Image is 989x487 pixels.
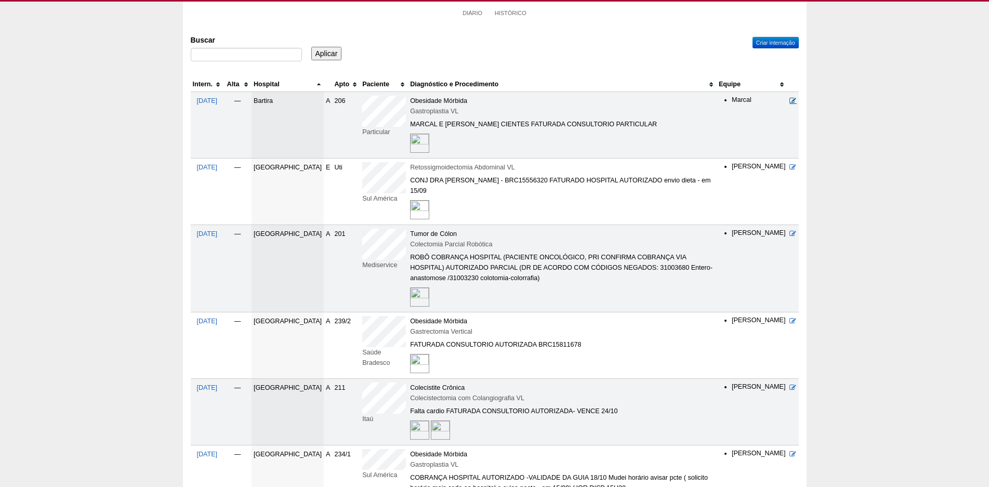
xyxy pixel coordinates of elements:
div: Particular [362,127,406,137]
li: [PERSON_NAME] [732,449,786,458]
a: [DATE] [196,164,217,171]
li: [PERSON_NAME] [732,383,786,392]
div: FATURADA CONSULTORIO AUTORIZADA BRC15811678 [410,339,715,350]
div: Falta cardio FATURADA CONSULTORIO AUTORIZADA- VENCE 24/10 [410,406,715,416]
td: A [324,225,332,312]
td: [GEOGRAPHIC_DATA] [252,379,324,445]
a: [DATE] [196,384,217,391]
a: Editar [789,97,796,104]
li: [PERSON_NAME] [732,316,786,325]
td: — [223,92,252,159]
div: ROBÔ COBRANÇA HOSPITAL (PACIENTE ONCOLÓGICO, PRI CONFIRMA COBRANÇA VIA HOSPITAL) AUTORIZADO PARCI... [410,252,715,283]
div: Obesidade Mórbida [410,316,715,326]
td: A [324,92,332,159]
a: Editar [789,230,796,238]
div: Sul América [362,470,406,480]
th: Paciente [360,77,408,92]
a: Editar [789,318,796,325]
div: Mediservice [362,260,406,270]
td: A [324,312,332,379]
td: [GEOGRAPHIC_DATA] [252,312,324,379]
td: Uti [333,159,361,225]
td: A [324,379,332,445]
div: Retossigmoidectomia Abdominal VL [410,162,715,173]
th: Apto [333,77,361,92]
td: 211 [333,379,361,445]
td: 206 [333,92,361,159]
div: CONJ DRA [PERSON_NAME] - BRC15556320 FATURADO HOSPITAL AUTORIZADO envio dieta - em 15/09 [410,175,715,196]
td: E [324,159,332,225]
th: Hospital [252,77,324,92]
a: Criar internação [753,37,799,48]
td: — [223,225,252,312]
input: Digite os termos que você deseja procurar. [191,48,302,61]
a: Histórico [495,9,526,17]
td: — [223,159,252,225]
a: [DATE] [196,97,217,104]
li: Marcal [732,96,786,105]
th: Equipe [717,77,788,92]
td: — [223,312,252,379]
th: Diagnóstico e Procedimento [408,77,717,92]
div: Gastroplastia VL [410,459,715,470]
div: Gastroplastia VL [410,106,715,116]
div: Sul América [362,193,406,204]
a: [DATE] [196,451,217,458]
th: Intern. [191,77,223,92]
a: Editar [789,164,796,171]
li: [PERSON_NAME] [732,162,786,172]
td: — [223,379,252,445]
td: [GEOGRAPHIC_DATA] [252,159,324,225]
div: Saúde Bradesco [362,347,406,368]
td: [GEOGRAPHIC_DATA] [252,225,324,312]
a: Diário [463,9,482,17]
div: Tumor de Cólon [410,229,715,239]
div: Colectomia Parcial Robótica [410,239,715,249]
label: Buscar [191,35,302,45]
div: Colecistectomia com Colangiografia VL [410,393,715,403]
a: Editar [789,451,796,458]
li: [PERSON_NAME] [732,229,786,238]
a: [DATE] [196,230,217,238]
input: Aplicar [311,47,342,60]
div: Colecistite Crônica [410,383,715,393]
div: Obesidade Mórbida [410,96,715,106]
a: [DATE] [196,318,217,325]
div: Obesidade Mórbida [410,449,715,459]
a: Editar [789,384,796,391]
div: Gastrectomia Vertical [410,326,715,337]
td: 239/2 [333,312,361,379]
td: 201 [333,225,361,312]
td: Bartira [252,92,324,159]
div: MARCAL E [PERSON_NAME] CIENTES FATURADA CONSULTORIO PARTICULAR [410,119,715,129]
div: Itaú [362,414,406,424]
th: Alta [223,77,252,92]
